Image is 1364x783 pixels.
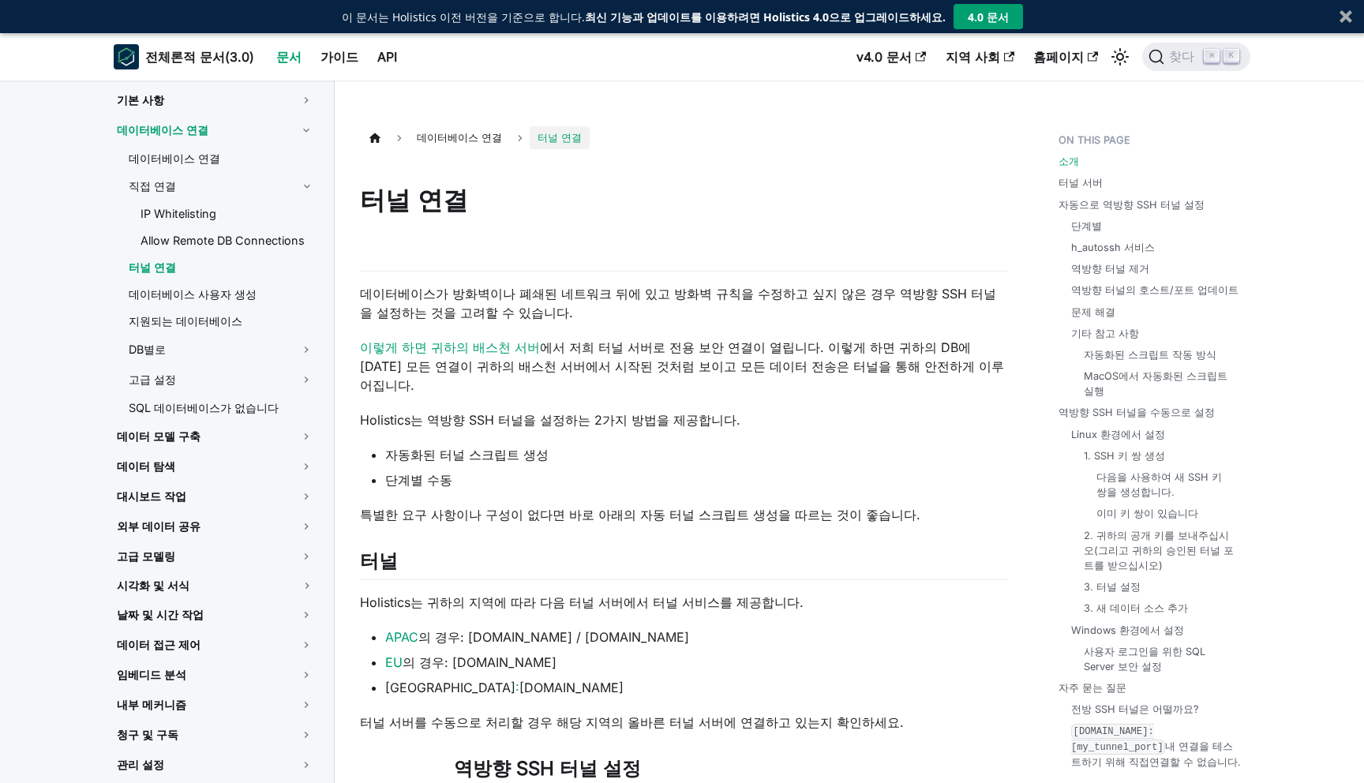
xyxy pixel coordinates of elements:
[287,573,327,598] button: 접을 수 있는 사이드바 카테고리 '시각화 및 서식'을 전환합니다.
[116,396,327,420] a: SQL 데이터베이스가 없습니다
[1059,175,1103,190] a: 터널 서버
[129,287,257,301] font: 데이터베이스 사용자 생성
[1096,470,1228,500] a: 다음을 사용하여 새 SSH 키 쌍을 생성합니다.
[585,9,946,24] font: 최신 기능과 업데이트를 이용하려면 Holistics 4.0으로 업그레이드하세요.
[117,698,186,711] font: 내부 메커니즘
[1071,219,1102,234] a: 단계별
[1059,405,1215,420] a: 역방향 SSH 터널을 수동으로 설정
[1084,370,1227,397] font: MacOS에서 자동화된 스크립트 실행
[1071,724,1165,755] code: [DOMAIN_NAME]:[my_tunnel_port]
[117,519,200,533] font: 외부 데이터 공유
[129,179,176,193] font: 직접 연결
[1107,44,1133,69] button: 다크 모드와 라이트 모드 간 전환 (현재 라이트 모드)
[104,661,327,688] a: 임베디드 분석
[368,44,407,69] a: API
[342,9,585,24] font: 이 문서는 Holistics 이전 버전을 기준으로 합니다.
[1084,602,1188,614] font: 3. 새 데이터 소스 추가
[117,489,186,503] font: 대시보드 작업
[1071,263,1149,275] font: 역방향 터널 제거
[117,549,175,563] font: 고급 모델링
[114,44,254,69] a: 전체론적전체론적 문서(3.0)
[385,629,418,645] a: APAC
[104,721,327,748] a: 청구 및 구독
[1071,306,1115,318] font: 문제 해결
[104,691,327,718] a: 내부 메커니즘
[417,132,502,144] font: 데이터베이스 연결
[418,629,460,645] font: 의 경우
[1084,646,1205,672] font: 사용자 로그인을 위한 SQL Server 보안 설정
[385,447,549,463] font: 자동화된 터널 스크립트 생성
[1071,723,1241,769] a: [DOMAIN_NAME]:[my_tunnel_port]내 연결을 테스트하기 위해 직접연결할 수 없습니다.
[117,638,200,651] font: 데이터 접근 제어
[1071,624,1184,636] font: Windows 환경에서 설정
[104,87,327,114] a: 기본 사항
[128,229,327,253] a: Allow Remote DB Connections
[117,123,208,137] font: 데이터베이스 연결
[1084,644,1235,674] a: 사용자 로그인을 위한 SQL Server 보안 설정
[856,49,912,65] font: v4.0 문서
[1071,220,1102,232] font: 단계별
[116,366,327,393] a: 고급 설정
[1059,199,1205,211] font: 자동으로 역방향 SSH 터널 설정
[1059,154,1079,169] a: 소개
[946,49,1000,65] font: 지역 사회
[1071,427,1165,442] a: Linux 환경에서 설정
[117,758,164,771] font: 관리 설정
[1071,703,1199,715] font: 전방 SSH 터널은 어떨까요?
[104,751,327,778] a: 관리 설정
[117,93,164,107] font: 기본 사항
[104,601,327,628] a: 날짜 및 시간 작업
[1169,50,1194,63] font: 찾다
[117,668,186,681] font: 임베디드 분석
[117,459,175,473] font: 데이터 탐색
[360,126,1008,149] nav: 빵가루
[540,339,820,355] font: 에서 저희 터널 서버로 전용 보안 연결이 열립니다
[515,680,519,695] font: :
[403,654,444,670] font: 의 경우
[1071,305,1115,320] a: 문제 해결
[145,49,254,65] font: 전체론적 문서(3.0)
[116,336,327,363] a: DB별로
[276,49,302,65] font: 문서
[1071,702,1199,717] a: 전방 SSH 터널은 어떨까요?
[116,147,327,170] a: 데이터베이스 연결
[287,174,327,199] button: 접을 수 있는 사이드바 카테고리 '직접 연결'을 전환합니다.
[1071,261,1149,276] a: 역방향 터널 제거
[129,152,220,165] font: 데이터베이스 연결
[117,608,204,621] font: 날짜 및 시간 작업
[311,44,368,69] a: 가이드
[128,202,327,226] a: IP Whitelisting
[114,44,139,69] img: 전체론적
[360,594,804,610] font: Holistics는 귀하의 지역에 따라 다음 터널 서버에서 터널 서비스를 제공합니다.
[1096,506,1198,521] a: 이미 키 쌍이 있습니다
[1096,508,1198,519] font: 이미 키 쌍이 있습니다
[117,728,178,741] font: 청구 및 구독
[377,49,397,65] font: API
[1059,406,1215,418] font: 역방향 SSH 터널을 수동으로 설정
[116,256,327,279] a: 터널 연결
[342,9,946,25] div: 이 문서는 Holistics 이전 버전을 기준으로 합니다.최신 기능과 업데이트를 이용하려면 Holistics 4.0으로 업그레이드하세요.
[104,573,287,598] a: 시각화 및 서식
[116,309,327,333] a: 지원되는 데이터베이스
[267,44,311,69] a: 문서
[1084,579,1141,594] a: 3. 터널 설정
[116,174,287,199] a: 직접 연결
[385,472,452,488] font: 단계별 수동
[360,339,540,355] a: 이렇게 하면 귀하의 배스천 서버
[104,423,327,450] a: 데이터 모델 구축
[1084,528,1235,574] a: 2. 귀하의 공개 키를 보내주십시오(그리고 귀하의 승인된 터널 포트를 받으십시오)
[104,483,327,510] a: 대시보드 작업
[1223,49,1239,63] kbd: K
[360,714,904,730] font: 터널 서버를 수동으로 처리할 경우 해당 지역의 올바른 터널 서버에 연결하고 있는지 확인하세요.
[385,654,403,670] a: EU
[1071,328,1139,339] font: 기타 참고 사항
[1204,49,1220,63] kbd: ⌘
[1059,197,1205,212] a: 자동으로 역방향 SSH 터널 설정
[454,757,641,780] font: 역방향 SSH 터널 설정
[444,654,556,670] font: : [DOMAIN_NAME]
[1084,450,1165,462] font: 1. SSH 키 쌍 생성
[1071,740,1233,768] font: 내 연결을 테스트하기 위해 직접
[129,401,279,414] font: SQL 데이터베이스가 없습니다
